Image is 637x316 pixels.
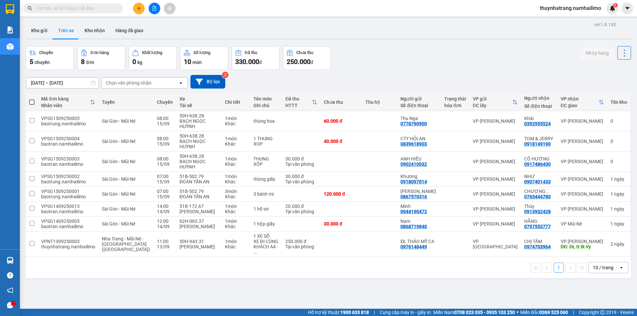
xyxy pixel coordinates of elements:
div: thùng giấy [253,176,279,182]
div: CHƯƠNG PHAN THIẾT [524,189,554,194]
div: 50H-943.31 [179,239,218,244]
div: 0918097014 [400,179,427,184]
span: 10 [184,58,191,66]
div: Tại văn phòng [285,161,317,167]
div: Xe [179,96,218,101]
div: Số lượng [193,50,210,55]
div: Đã thu [245,50,257,55]
span: ngày [614,191,624,197]
div: 50H-638.28 [179,154,218,159]
th: Toggle SortBy [557,94,607,111]
div: VP gửi [473,96,512,101]
span: 250.000 [287,58,311,66]
img: warehouse-icon [7,257,14,264]
span: ... [253,249,257,255]
span: ngày [614,176,624,182]
div: Khác [225,224,247,229]
span: 8 [81,58,85,66]
span: 5 [30,58,33,66]
img: logo-vxr [6,4,14,14]
span: chuyến [35,60,50,65]
span: ngày [614,241,624,247]
div: Chưa thu [324,99,359,105]
div: VP [PERSON_NAME] [473,159,518,164]
button: file-add [149,3,160,14]
div: 1 [610,221,627,226]
span: ngày [614,206,624,212]
div: 0 [610,139,627,144]
div: 120.000 đ [324,191,359,197]
div: 0944190472 [400,209,427,214]
sup: 1 [613,3,618,8]
div: Thúy [524,204,554,209]
div: 0868719840 [400,224,427,229]
div: 30.000 đ [285,174,317,179]
div: 1 món [225,116,247,121]
div: VP [PERSON_NAME] [561,239,604,244]
span: Sài Gòn - Mũi Né [102,118,135,124]
div: VP [PERSON_NAME] [473,221,518,226]
span: đ [311,60,313,65]
span: question-circle [7,272,13,279]
div: 50H-638.28 [179,133,218,139]
div: HẰNG [524,219,554,224]
span: Hỗ trợ kỹ thuật: [308,309,369,316]
div: 60.000 đ [324,118,359,124]
span: thuynhatrang.namhailimo [534,4,606,12]
div: VP nhận [561,96,599,101]
div: 0918149190 [524,141,551,147]
div: Khác [225,121,247,126]
div: VP [PERSON_NAME] [473,139,518,144]
div: Tại văn phòng [285,244,317,249]
span: ngày [614,221,624,226]
div: TOM & JERRY [524,136,554,141]
div: DĐ: ĐL tt tk Vy [561,244,604,249]
div: Chi tiết [225,99,247,105]
div: Khác [225,194,247,199]
div: VP [PERSON_NAME] [561,191,604,197]
div: VP [PERSON_NAME] [473,118,518,124]
div: 1 XE SỐ [253,233,279,239]
div: 12:00 [157,219,173,224]
div: Minh [400,204,438,209]
div: 30.000 đ [324,221,359,226]
div: 15/09 [157,179,173,184]
div: 20.000 đ [285,204,317,209]
div: Khải [524,116,554,121]
span: kg [137,60,142,65]
div: NHƯ [524,174,554,179]
div: 51B-502.79 [179,174,218,179]
div: 0867570316 [400,194,427,199]
div: 1 món [225,174,247,179]
div: VP [PERSON_NAME] [561,118,604,124]
div: 50H-638.28 [179,113,218,118]
div: Đơn hàng [91,50,109,55]
span: 1 [614,3,616,8]
div: Đã thu [285,96,312,101]
div: 14:00 [157,204,173,209]
div: 62H-063.37 [179,219,218,224]
input: Select a date range. [26,78,99,88]
div: 1 [610,206,627,212]
div: baotran.namhailimo [41,224,95,229]
th: Toggle SortBy [38,94,99,111]
div: Chưa thu [296,50,313,55]
button: Kho gửi [26,23,53,38]
button: aim [164,3,176,14]
div: VPSG1409250005 [41,219,95,224]
div: 0797553777 [524,224,551,229]
span: caret-down [624,5,630,11]
button: Bộ lọc [190,75,225,89]
div: 1 hộp giấy [253,221,279,226]
div: VP [GEOGRAPHIC_DATA] [473,239,518,249]
div: Chuyến [39,50,53,55]
div: [PERSON_NAME] [179,244,218,249]
div: VP [PERSON_NAME] [561,176,604,182]
span: file-add [152,6,157,11]
div: Tại văn phòng [285,179,317,184]
input: Tìm tên, số ĐT hoặc mã đơn [36,5,115,12]
div: VP Mũi Né [561,221,604,226]
strong: 0708 023 035 - 0935 103 250 [454,310,515,315]
div: CÔ HƯỜNG [524,156,554,161]
div: 0778790900 [400,121,427,126]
